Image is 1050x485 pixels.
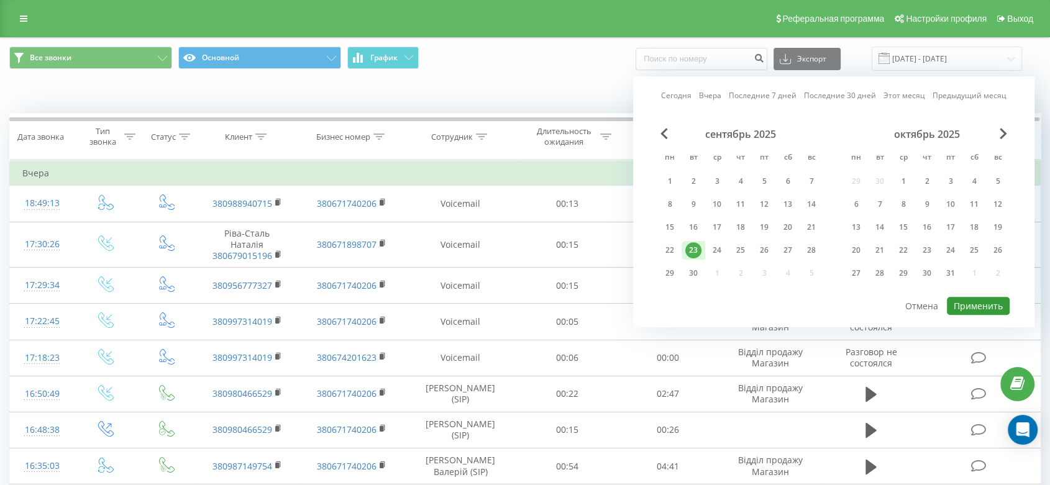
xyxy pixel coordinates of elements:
div: 15 [895,219,911,235]
div: 2 [919,173,935,189]
div: вс 7 сент. 2025 г. [800,172,823,191]
div: пн 1 сент. 2025 г. [658,172,682,191]
div: вт 28 окт. 2025 г. [868,264,892,283]
div: 14 [803,196,819,212]
div: пт 26 сент. 2025 г. [752,241,776,260]
div: 16:48:38 [22,418,62,442]
div: 18:49:13 [22,191,62,215]
div: 6 [848,196,864,212]
td: 00:00 [618,268,718,304]
div: Дата звонка [17,132,64,142]
div: 24 [709,242,725,258]
td: Відділ продажу Магазин [718,448,823,484]
td: Voicemail [404,268,516,304]
div: 16:50:49 [22,382,62,406]
div: пн 29 сент. 2025 г. [658,264,682,283]
div: ср 24 сент. 2025 г. [705,241,729,260]
td: [PERSON_NAME] (SIP) [404,376,516,412]
div: 17:30:26 [22,232,62,256]
input: Поиск по номеру [636,48,767,70]
td: Voicemail [404,186,516,222]
td: 00:54 [517,448,618,484]
div: 23 [919,242,935,258]
td: 04:41 [618,448,718,484]
div: 25 [733,242,749,258]
td: 00:15 [517,222,618,268]
button: График [347,47,419,69]
div: пт 17 окт. 2025 г. [939,218,962,237]
td: Вчера [10,161,1041,186]
div: 30 [685,265,701,281]
div: пн 20 окт. 2025 г. [844,241,868,260]
div: 20 [848,242,864,258]
button: Применить [947,297,1010,315]
div: 17:18:23 [22,346,62,370]
div: пт 19 сент. 2025 г. [752,218,776,237]
abbr: вторник [684,149,703,168]
div: Клиент [225,132,252,142]
div: сентябрь 2025 [658,128,823,140]
div: пн 15 сент. 2025 г. [658,218,682,237]
a: 380671740206 [317,197,377,209]
abbr: среда [894,149,913,168]
abbr: четверг [731,149,750,168]
div: вт 9 сент. 2025 г. [682,195,705,214]
div: сб 27 сент. 2025 г. [776,241,800,260]
div: октябрь 2025 [844,128,1010,140]
div: Open Intercom Messenger [1008,415,1038,445]
td: [PERSON_NAME] Валерій (SIP) [404,448,516,484]
div: 16:35:03 [22,454,62,478]
button: Экспорт [774,48,841,70]
div: 17 [943,219,959,235]
span: Next Month [1000,128,1007,139]
a: 380674201623 [317,351,377,363]
div: 4 [966,173,982,189]
td: 00:00 [618,340,718,376]
div: пт 24 окт. 2025 г. [939,241,962,260]
div: 2 [685,173,701,189]
div: 15 [662,219,678,235]
td: 00:12 [618,186,718,222]
abbr: четверг [918,149,936,168]
div: 27 [848,265,864,281]
td: 00:22 [517,376,618,412]
div: 10 [709,196,725,212]
div: вс 26 окт. 2025 г. [986,241,1010,260]
div: ср 3 сент. 2025 г. [705,172,729,191]
td: Voicemail [404,222,516,268]
a: 380987149754 [212,460,272,472]
div: 17 [709,219,725,235]
div: 31 [943,265,959,281]
div: чт 30 окт. 2025 г. [915,264,939,283]
div: пн 6 окт. 2025 г. [844,195,868,214]
abbr: суббота [778,149,797,168]
abbr: пятница [755,149,774,168]
div: 26 [756,242,772,258]
div: ср 1 окт. 2025 г. [892,172,915,191]
div: вс 12 окт. 2025 г. [986,195,1010,214]
div: Длительность разговора [631,126,698,147]
div: сб 11 окт. 2025 г. [962,195,986,214]
div: 25 [966,242,982,258]
a: 380671740206 [317,388,377,399]
div: 4 [733,173,749,189]
div: вт 7 окт. 2025 г. [868,195,892,214]
abbr: воскресенье [802,149,821,168]
div: вс 19 окт. 2025 г. [986,218,1010,237]
div: 29 [662,265,678,281]
div: 17:22:45 [22,309,62,333]
div: вт 2 сент. 2025 г. [682,172,705,191]
td: 00:15 [517,268,618,304]
div: чт 11 сент. 2025 г. [729,195,752,214]
div: пт 10 окт. 2025 г. [939,195,962,214]
div: чт 18 сент. 2025 г. [729,218,752,237]
div: Статус [151,132,176,142]
div: 6 [780,173,796,189]
div: 7 [872,196,888,212]
a: 380997314019 [212,315,272,327]
div: чт 16 окт. 2025 г. [915,218,939,237]
td: Відділ продажу Магазин [718,340,823,376]
div: 27 [780,242,796,258]
div: вт 16 сент. 2025 г. [682,218,705,237]
div: ср 17 сент. 2025 г. [705,218,729,237]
